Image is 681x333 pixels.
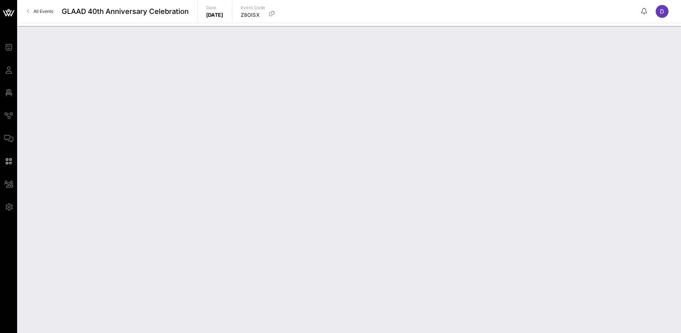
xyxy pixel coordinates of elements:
[660,8,664,15] span: D
[34,9,53,14] span: All Events
[62,6,189,17] span: GLAAD 40th Anniversary Celebration
[206,4,223,11] p: Date
[241,11,265,19] p: Z8OISX
[241,4,265,11] p: Event Code
[656,5,669,18] div: D
[206,11,223,19] p: [DATE]
[23,6,57,17] a: All Events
